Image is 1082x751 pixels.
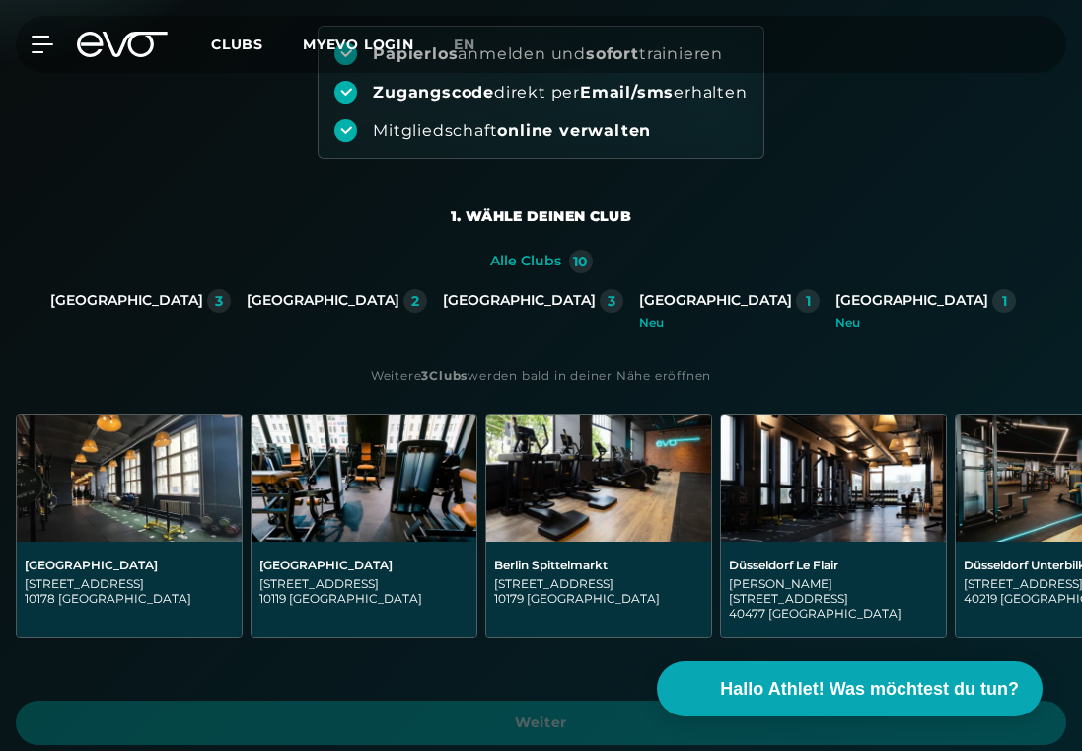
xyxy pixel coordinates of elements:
img: Berlin Spittelmarkt [486,415,711,542]
div: [GEOGRAPHIC_DATA] [443,292,596,310]
div: 10 [573,255,588,268]
div: [GEOGRAPHIC_DATA] [50,292,203,310]
a: Weiter [16,701,1066,745]
div: 1 [1002,294,1007,308]
strong: Email/sms [580,83,674,102]
a: MYEVO LOGIN [303,36,414,53]
strong: 3 [421,368,429,383]
img: Berlin Rosenthaler Platz [252,415,476,542]
div: [STREET_ADDRESS] 10178 [GEOGRAPHIC_DATA] [25,576,234,606]
span: en [454,36,475,53]
button: Hallo Athlet! Was möchtest du tun? [657,661,1043,716]
span: Weiter [39,713,1043,733]
div: Alle Clubs [490,253,561,270]
div: [STREET_ADDRESS] 10179 [GEOGRAPHIC_DATA] [494,576,703,606]
div: [GEOGRAPHIC_DATA] [639,292,792,310]
strong: online verwalten [497,121,651,140]
div: Neu [835,317,1016,329]
div: 3 [608,294,615,308]
div: 1 [806,294,811,308]
div: [GEOGRAPHIC_DATA] [835,292,988,310]
div: [PERSON_NAME][STREET_ADDRESS] 40477 [GEOGRAPHIC_DATA] [729,576,938,621]
div: 3 [215,294,223,308]
div: [STREET_ADDRESS] 10119 [GEOGRAPHIC_DATA] [259,576,469,606]
img: Berlin Alexanderplatz [17,415,242,542]
span: Clubs [211,36,263,53]
div: direkt per erhalten [373,82,747,104]
div: [GEOGRAPHIC_DATA] [247,292,399,310]
div: 1. Wähle deinen Club [451,206,631,226]
span: Hallo Athlet! Was möchtest du tun? [720,676,1019,703]
div: 2 [411,294,419,308]
div: [GEOGRAPHIC_DATA] [25,558,234,572]
div: Neu [639,317,820,329]
strong: Clubs [429,368,468,383]
div: Mitgliedschaft [373,120,651,142]
img: Düsseldorf Le Flair [721,415,946,542]
strong: Zugangscode [373,83,494,102]
div: [GEOGRAPHIC_DATA] [259,558,469,572]
div: Düsseldorf Le Flair [729,558,938,572]
a: Clubs [211,35,303,53]
div: Berlin Spittelmarkt [494,558,703,572]
a: en [454,34,499,56]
